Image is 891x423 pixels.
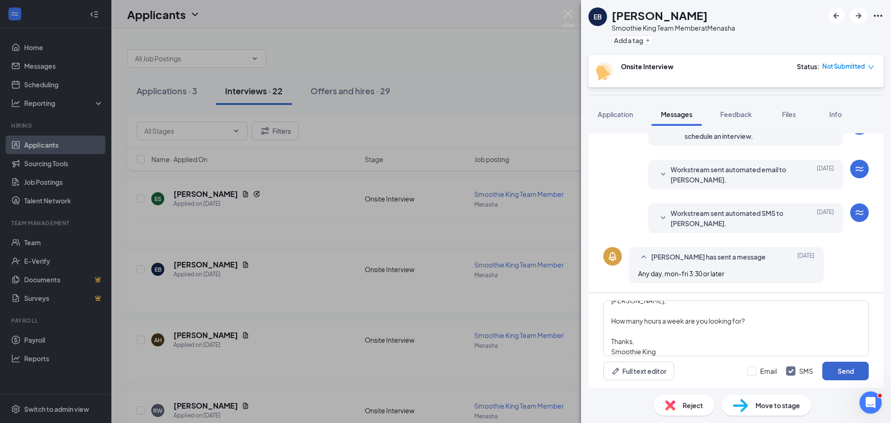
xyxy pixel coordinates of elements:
span: Files [782,110,796,118]
svg: SmallChevronDown [658,169,669,180]
span: [DATE] [797,252,814,263]
svg: SmallChevronDown [658,213,669,224]
span: Workstream sent automated email to [PERSON_NAME]. [671,164,792,185]
svg: Pen [611,366,620,376]
span: Any day, mon-fri 3:30 or later [638,269,724,278]
button: Full text editorPen [603,362,674,380]
span: Reject [683,400,703,410]
svg: WorkstreamLogo [854,207,865,218]
span: [DATE] [817,164,834,185]
div: EB [594,12,602,21]
textarea: [PERSON_NAME], How many hours a week are you looking for? Thanks, Smoothie King [603,300,869,356]
span: [PERSON_NAME] has sent a message [651,252,766,263]
svg: Bell [607,251,618,262]
div: Smoothie King Team Member at Menasha [612,23,735,33]
svg: WorkstreamLogo [854,163,865,175]
div: Status : [797,62,820,71]
span: Workstream sent automated SMS to [PERSON_NAME]. [671,208,792,228]
span: down [868,64,874,71]
span: [DATE] [817,208,834,228]
span: Application [598,110,633,118]
span: Feedback [720,110,752,118]
iframe: Intercom live chat [859,391,882,414]
span: Messages [661,110,692,118]
button: ArrowRight [850,7,867,24]
h1: [PERSON_NAME] [612,7,708,23]
svg: Plus [645,38,651,43]
svg: SmallChevronUp [638,252,649,263]
button: PlusAdd a tag [612,35,653,45]
svg: ArrowRight [853,10,864,21]
span: Not Submitted [822,62,865,71]
b: Onsite Interview [621,62,673,71]
span: Info [829,110,842,118]
button: Send [822,362,869,380]
svg: ArrowLeftNew [831,10,842,21]
button: ArrowLeftNew [828,7,845,24]
svg: Ellipses [872,10,884,21]
span: Move to stage [755,400,800,410]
